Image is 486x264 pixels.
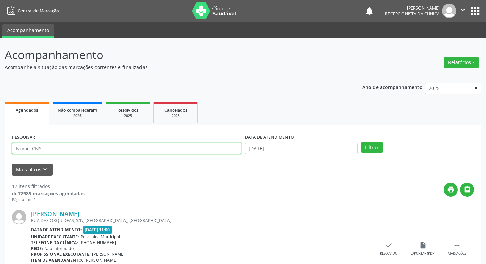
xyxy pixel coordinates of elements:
[459,6,467,14] i: 
[12,132,35,143] label: PESQUISAR
[5,5,59,16] a: Central de Marcação
[463,186,471,193] i: 
[31,218,372,223] div: RUA DAS ORQUIDEAS, S/N, [GEOGRAPHIC_DATA], [GEOGRAPHIC_DATA]
[31,240,78,246] b: Telefone da clínica:
[117,107,138,113] span: Resolvidos
[41,166,49,173] i: keyboard_arrow_down
[419,241,427,249] i: insert_drive_file
[12,210,26,224] img: img
[444,57,479,68] button: Relatórios
[361,142,383,153] button: Filtrar
[411,251,435,256] div: Exportar (PDF)
[385,5,440,11] div: [PERSON_NAME]
[31,210,79,218] a: [PERSON_NAME]
[245,132,294,143] label: DATA DE ATENDIMENTO
[380,251,397,256] div: Resolvido
[31,257,83,263] b: Item de agendamento:
[31,227,82,233] b: Data de atendimento:
[85,257,117,263] span: [PERSON_NAME]
[460,183,474,197] button: 
[5,46,338,64] p: Acompanhamento
[111,113,145,119] div: 2025
[444,183,458,197] button: print
[12,143,241,154] input: Nome, CNS
[18,190,85,197] strong: 17985 marcações agendadas
[447,186,455,193] i: print
[12,197,85,203] div: Página 1 de 2
[159,113,193,119] div: 2025
[58,113,97,119] div: 2025
[164,107,187,113] span: Cancelados
[16,107,38,113] span: Agendados
[442,4,456,18] img: img
[44,246,74,251] span: Não informado
[80,234,120,240] span: Policlínica Municipal
[79,240,116,246] span: [PHONE_NUMBER]
[18,8,59,14] span: Central de Marcação
[31,251,91,257] b: Profissional executante:
[469,5,481,17] button: apps
[456,4,469,18] button: 
[12,183,85,190] div: 17 itens filtrados
[385,11,440,17] span: Recepcionista da clínica
[31,234,79,240] b: Unidade executante:
[58,107,97,113] span: Não compareceram
[245,143,358,154] input: Selecione um intervalo
[12,164,53,176] button: Mais filtroskeyboard_arrow_down
[448,251,466,256] div: Mais ações
[365,6,374,16] button: notifications
[12,190,85,197] div: de
[5,64,338,71] p: Acompanhe a situação das marcações correntes e finalizadas
[92,251,125,257] span: [PERSON_NAME]
[453,241,461,249] i: 
[385,241,393,249] i: check
[31,246,43,251] b: Rede:
[362,83,423,91] p: Ano de acompanhamento
[83,226,112,234] span: [DATE] 11:00
[2,24,54,38] a: Acompanhamento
